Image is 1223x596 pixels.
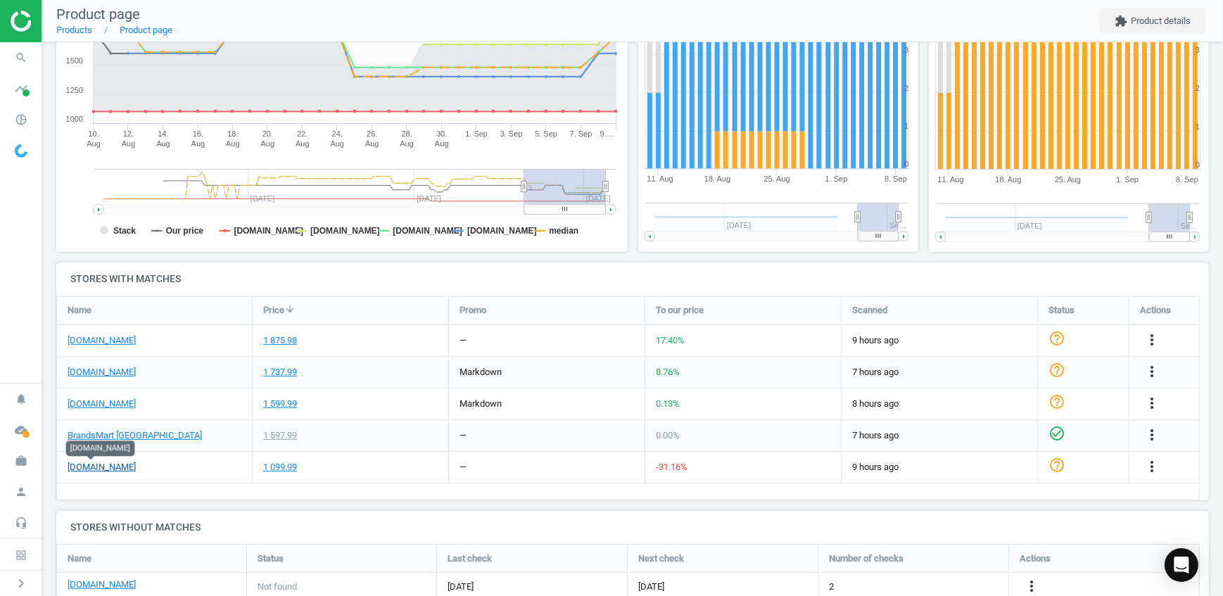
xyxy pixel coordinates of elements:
[8,106,34,133] i: pie_chart_outlined
[1048,393,1065,410] i: help_outline
[460,304,486,317] span: Promo
[258,581,297,593] span: Not found
[156,139,170,148] tspan: Aug
[158,129,168,138] tspan: 14.
[656,462,687,472] span: -31.16 %
[1196,46,1200,54] text: 3
[263,429,297,442] div: 1 597.99
[87,139,101,148] tspan: Aug
[535,129,557,138] tspan: 5. Sep
[402,129,412,138] tspan: 28.
[15,144,27,158] img: wGWNvw8QSZomAAAAABJRU5ErkJggg==
[852,304,887,317] span: Scanned
[1143,395,1160,413] button: more_vert
[904,122,908,131] text: 1
[638,552,684,565] span: Next check
[13,575,30,592] i: chevron_right
[367,129,377,138] tspan: 26.
[1055,175,1081,184] tspan: 25. Aug
[68,429,202,442] a: BrandsMart [GEOGRAPHIC_DATA]
[1023,578,1040,595] i: more_vert
[1143,458,1160,476] button: more_vert
[656,304,704,317] span: To our price
[8,509,34,536] i: headset_mic
[436,129,447,138] tspan: 30.
[68,461,136,474] a: [DOMAIN_NAME]
[193,129,203,138] tspan: 16.
[904,46,908,54] text: 3
[68,578,136,591] a: [DOMAIN_NAME]
[448,552,492,565] span: Last check
[1048,425,1065,442] i: check_circle_outline
[763,175,790,184] tspan: 25. Aug
[460,461,467,474] div: —
[656,335,685,345] span: 17.40 %
[1143,331,1160,350] button: more_vert
[656,367,680,377] span: 8.76 %
[1048,304,1075,317] span: Status
[1143,426,1160,445] button: more_vert
[1196,84,1200,92] text: 2
[8,417,34,443] i: cloud_done
[549,226,578,236] tspan: median
[1143,331,1160,348] i: more_vert
[263,304,284,317] span: Price
[435,139,449,148] tspan: Aug
[8,75,34,102] i: timeline
[460,367,502,377] span: markdown
[885,175,907,184] tspan: 8. Sep
[1165,548,1198,582] div: Open Intercom Messenger
[995,175,1021,184] tspan: 18. Aug
[852,429,1027,442] span: 7 hours ago
[1048,362,1065,379] i: help_outline
[1020,552,1051,565] span: Actions
[56,6,140,23] span: Product page
[4,574,39,592] button: chevron_right
[1143,395,1160,412] i: more_vert
[1140,304,1171,317] span: Actions
[460,334,467,347] div: —
[704,175,730,184] tspan: 18. Aug
[68,366,136,379] a: [DOMAIN_NAME]
[113,226,136,236] tspan: Stack
[448,581,616,593] span: [DATE]
[1143,426,1160,443] i: more_vert
[123,129,134,138] tspan: 12.
[68,304,91,317] span: Name
[656,430,680,440] span: 0.00 %
[647,175,673,184] tspan: 11. Aug
[829,581,834,593] span: 2
[1048,457,1065,474] i: help_outline
[227,129,238,138] tspan: 18.
[310,226,380,236] tspan: [DOMAIN_NAME]
[88,129,99,138] tspan: 10.
[122,139,136,148] tspan: Aug
[263,366,297,379] div: 1 737.99
[284,303,296,315] i: arrow_downward
[66,115,83,123] text: 1000
[1143,363,1160,381] button: more_vert
[889,222,906,230] tspan: Se…
[1196,122,1200,131] text: 1
[460,429,467,442] div: —
[120,25,172,35] a: Product page
[825,175,848,184] tspan: 1. Sep
[11,11,110,32] img: ajHJNr6hYgQAAAAASUVORK5CYII=
[1116,175,1139,184] tspan: 1. Sep
[852,461,1027,474] span: 9 hours ago
[465,129,488,138] tspan: 1. Sep
[365,139,379,148] tspan: Aug
[263,398,297,410] div: 1 599.99
[904,84,908,92] text: 2
[1196,160,1200,169] text: 0
[56,262,1209,296] h4: Stores with matches
[460,398,502,409] span: markdown
[8,448,34,474] i: work
[8,478,34,505] i: person
[191,139,205,148] tspan: Aug
[1100,8,1205,34] button: extensionProduct details
[66,440,135,456] div: [DOMAIN_NAME]
[68,552,91,565] span: Name
[68,334,136,347] a: [DOMAIN_NAME]
[500,129,523,138] tspan: 3. Sep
